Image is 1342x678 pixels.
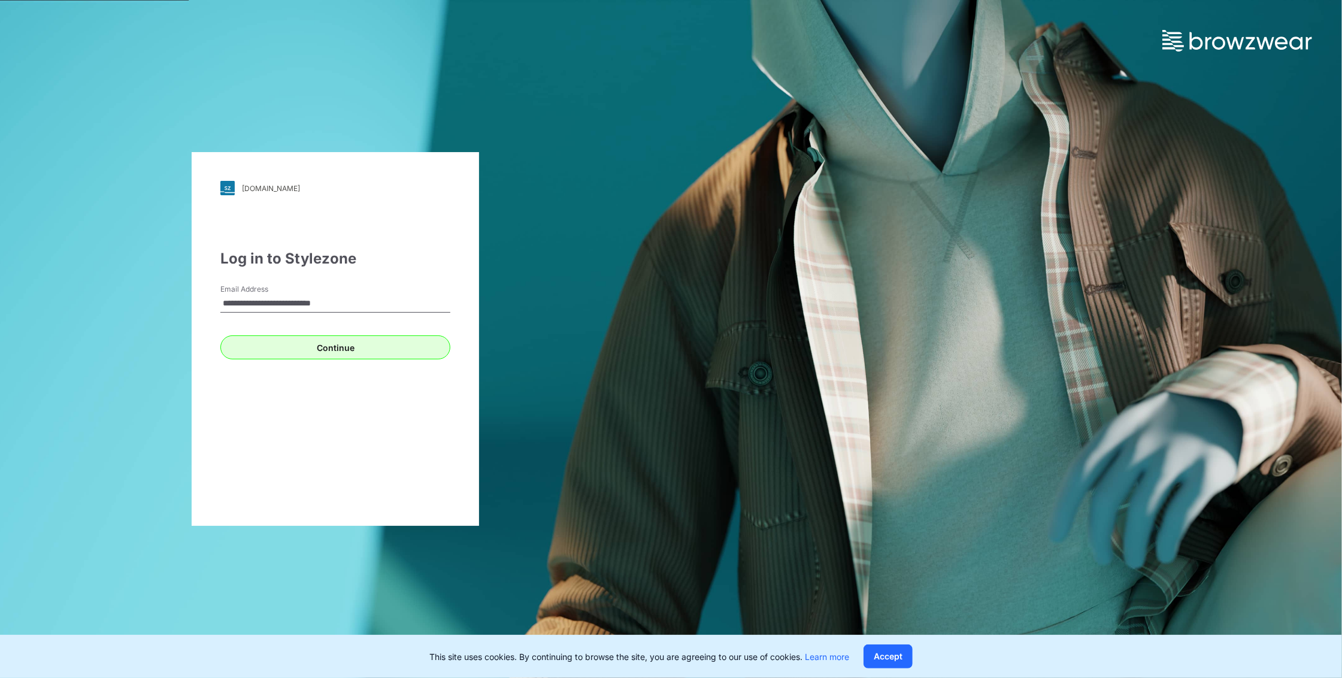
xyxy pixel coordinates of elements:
[242,184,300,193] div: [DOMAIN_NAME]
[220,284,304,295] label: Email Address
[1162,30,1312,52] img: browzwear-logo.73288ffb.svg
[220,248,450,270] div: Log in to Stylezone
[220,181,450,195] a: [DOMAIN_NAME]
[220,335,450,359] button: Continue
[220,181,235,195] img: svg+xml;base64,PHN2ZyB3aWR0aD0iMjgiIGhlaWdodD0iMjgiIHZpZXdCb3g9IjAgMCAyOCAyOCIgZmlsbD0ibm9uZSIgeG...
[805,652,849,662] a: Learn more
[429,650,849,663] p: This site uses cookies. By continuing to browse the site, you are agreeing to our use of cookies.
[864,644,913,668] button: Accept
